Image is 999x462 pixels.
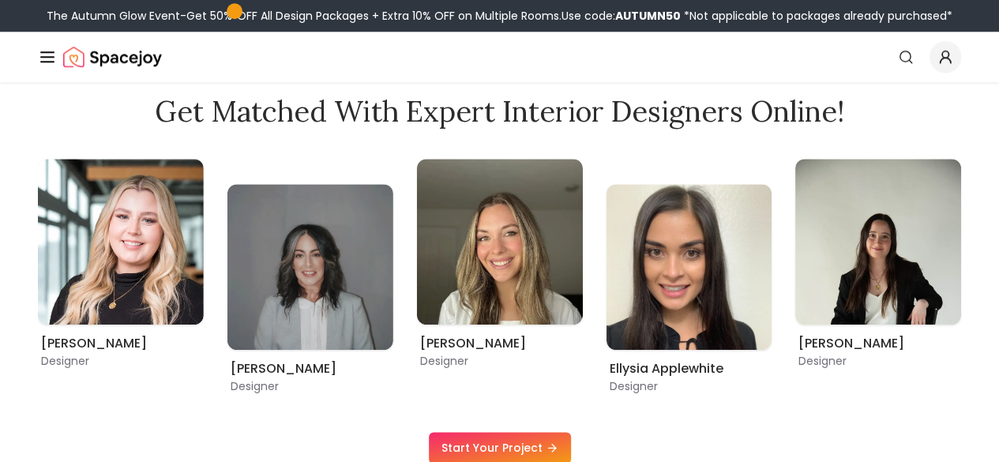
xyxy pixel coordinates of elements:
h6: [PERSON_NAME] [231,359,390,378]
div: 7 / 12 [417,159,583,344]
img: Hannah James [38,159,204,325]
h6: [PERSON_NAME] [798,334,958,353]
h6: Ellysia Applewhite [609,359,768,378]
div: 5 / 12 [38,159,204,344]
b: AUTUMN50 [615,8,681,24]
h6: [PERSON_NAME] [420,334,580,353]
p: Designer [420,353,580,369]
div: The Autumn Glow Event-Get 50% OFF All Design Packages + Extra 10% OFF on Multiple Rooms. [47,8,952,24]
a: Spacejoy [63,41,162,73]
h6: [PERSON_NAME] [41,334,201,353]
div: 9 / 12 [795,159,961,344]
span: Use code: [561,8,681,24]
p: Designer [41,353,201,369]
p: Designer [798,353,958,369]
div: 8 / 12 [606,159,772,394]
div: 6 / 12 [227,159,393,394]
span: *Not applicable to packages already purchased* [681,8,952,24]
img: Spacejoy Logo [63,41,162,73]
img: Sarah Nelson [417,159,583,325]
p: Designer [231,378,390,394]
p: Designer [609,378,768,394]
div: Carousel [38,159,961,394]
img: Grazia Decanini [795,159,961,325]
img: Kaitlyn Zill [227,184,393,350]
nav: Global [38,32,961,82]
h2: Get Matched with Expert Interior Designers Online! [38,96,961,127]
img: Ellysia Applewhite [606,184,772,350]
